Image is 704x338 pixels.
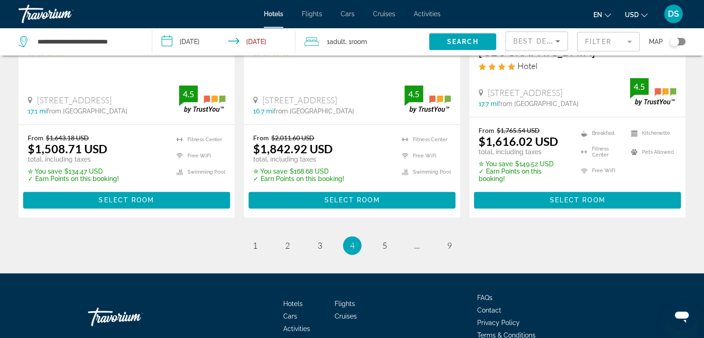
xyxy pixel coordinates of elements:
del: $1,643.18 USD [46,134,89,142]
span: ✮ You save [28,168,62,175]
p: $134.47 USD [28,168,119,175]
li: Free WiFi [397,150,451,162]
button: Change language [593,8,611,21]
p: ✓ Earn Points on this booking! [479,168,569,182]
a: Flights [335,300,355,307]
p: total, including taxes [28,156,119,163]
button: Select Room [23,192,230,208]
p: $168.68 USD [253,168,344,175]
li: Fitness Center [397,134,451,145]
a: Cars [341,10,355,18]
mat-select: Sort by [513,36,560,47]
div: 4.5 [630,81,648,92]
a: Travorium [88,303,181,331]
li: Fitness Center [576,145,626,159]
li: Kitchenette [626,126,676,140]
span: From [253,134,269,142]
button: Check-in date: Sep 19, 2025 Check-out date: Sep 26, 2025 [152,28,295,56]
a: Activities [414,10,441,18]
span: 4 [350,240,355,250]
span: Hotel [517,61,537,71]
span: ✮ You save [479,160,513,168]
img: trustyou-badge.svg [405,85,451,113]
span: Select Room [99,196,154,204]
button: Select Room [249,192,455,208]
span: 5 [382,240,387,250]
span: 17.1 mi [28,107,47,115]
span: Room [351,38,367,45]
p: ✓ Earn Points on this booking! [253,175,344,182]
a: Cars [283,313,297,320]
div: 4 star Hotel [479,61,676,71]
li: Swimming Pool [397,166,451,178]
span: Search [447,38,479,45]
span: 1 [253,240,257,250]
div: 4.5 [179,88,198,100]
a: Select Room [474,194,681,204]
ins: $1,508.71 USD [28,142,107,156]
button: Search [429,33,496,50]
button: Change currency [625,8,648,21]
span: Map [649,35,663,48]
button: User Menu [661,4,685,24]
a: Select Room [23,194,230,204]
span: from [GEOGRAPHIC_DATA] [274,107,354,115]
span: from [GEOGRAPHIC_DATA] [498,100,579,107]
a: Cruises [373,10,395,18]
span: Best Deals [513,38,561,45]
li: Breakfast [576,126,626,140]
span: [STREET_ADDRESS] [37,95,112,105]
span: DS [668,9,679,19]
li: Pets Allowed [626,145,676,159]
p: total, including taxes [479,148,569,156]
a: FAQs [477,294,492,301]
span: From [479,126,494,134]
ins: $1,616.02 USD [479,134,558,148]
span: 9 [447,240,452,250]
button: Toggle map [663,38,685,46]
span: USD [625,11,639,19]
a: Hotels [283,300,303,307]
span: Select Room [324,196,380,204]
img: trustyou-badge.svg [179,85,225,113]
span: Activities [283,325,310,332]
del: $1,765.54 USD [497,126,540,134]
span: Adult [330,38,345,45]
li: Free WiFi [576,163,626,177]
div: 4.5 [405,88,423,100]
a: Flights [302,10,322,18]
a: Travorium [19,2,111,26]
button: Filter [577,31,640,52]
a: Hotels [264,10,283,18]
span: , 1 [345,35,367,48]
del: $2,011.60 USD [271,134,314,142]
span: 1 [327,35,345,48]
a: Contact [477,307,501,314]
span: ✮ You save [253,168,287,175]
ins: $1,842.92 USD [253,142,333,156]
p: ✓ Earn Points on this booking! [28,175,119,182]
span: from [GEOGRAPHIC_DATA] [47,107,127,115]
a: Privacy Policy [477,319,520,326]
span: Select Room [549,196,605,204]
span: [STREET_ADDRESS] [262,95,337,105]
p: $149.52 USD [479,160,569,168]
nav: Pagination [19,236,685,255]
img: trustyou-badge.svg [630,78,676,105]
span: 17.7 mi [479,100,498,107]
li: Swimming Pool [172,166,225,178]
span: Cruises [335,313,357,320]
p: total, including taxes [253,156,344,163]
span: [STREET_ADDRESS] [488,88,562,98]
li: Fitness Center [172,134,225,145]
